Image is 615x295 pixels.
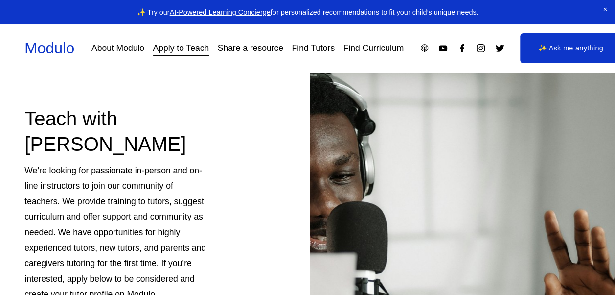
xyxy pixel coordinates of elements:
a: AI-Powered Learning Concierge [170,8,271,16]
a: YouTube [438,43,448,53]
a: Instagram [476,43,486,53]
h2: Teach with [PERSON_NAME] [24,106,209,158]
a: Share a resource [218,40,283,57]
a: Apple Podcasts [419,43,430,53]
a: Twitter [495,43,505,53]
a: Modulo [24,40,74,57]
a: Facebook [457,43,467,53]
a: Find Curriculum [343,40,404,57]
a: Apply to Teach [153,40,209,57]
a: Find Tutors [292,40,335,57]
a: About Modulo [91,40,144,57]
